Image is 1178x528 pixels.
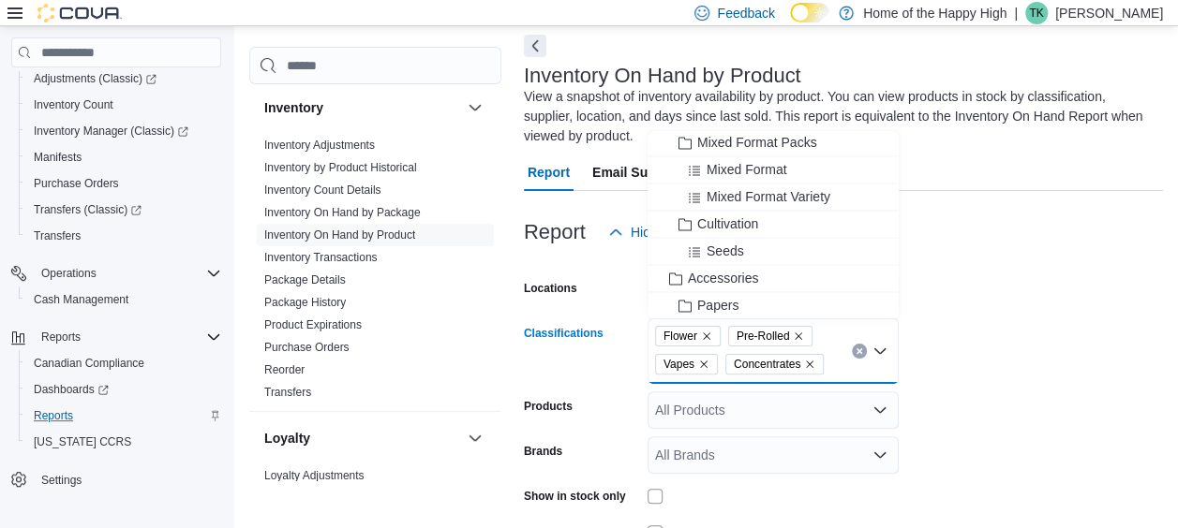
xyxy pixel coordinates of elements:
[26,288,221,311] span: Cash Management
[34,150,82,165] span: Manifests
[264,138,375,153] span: Inventory Adjustments
[648,156,899,183] button: Mixed Format
[697,133,817,152] span: Mixed Format Packs
[728,326,813,346] span: Pre-Rolled
[264,296,346,309] a: Package History
[804,359,815,370] button: Remove Concentrates from selection in this group
[19,197,229,223] a: Transfers (Classic)
[524,65,801,87] h3: Inventory On Hand by Product
[264,273,346,286] a: Package Details
[41,473,82,488] span: Settings
[707,187,830,206] span: Mixed Format Variety
[26,198,221,221] span: Transfers (Classic)
[264,251,378,264] a: Inventory Transactions
[264,295,346,310] span: Package History
[264,161,417,174] a: Inventory by Product Historical
[34,469,89,491] a: Settings
[34,326,88,348] button: Reports
[793,330,804,342] button: Remove Pre-Rolled from selection in this group
[648,129,899,156] button: Mixed Format Packs
[34,176,119,191] span: Purchase Orders
[688,269,758,287] span: Accessories
[264,341,350,354] a: Purchase Orders
[19,376,229,403] a: Dashboards
[264,429,460,447] button: Loyalty
[524,399,573,414] label: Products
[34,124,188,139] span: Inventory Manager (Classic)
[26,431,221,453] span: Washington CCRS
[264,317,362,332] span: Product Expirations
[648,211,899,238] button: Cultivation
[26,94,221,116] span: Inventory Count
[34,468,221,491] span: Settings
[4,466,229,493] button: Settings
[19,403,229,429] button: Reports
[264,272,346,287] span: Package Details
[26,67,221,90] span: Adjustments (Classic)
[697,214,758,233] span: Cultivation
[1014,2,1018,24] p: |
[19,92,229,118] button: Inventory Count
[34,202,142,217] span: Transfers (Classic)
[264,362,305,377] span: Reorder
[707,160,787,179] span: Mixed Format
[34,408,73,423] span: Reports
[26,378,116,401] a: Dashboards
[664,327,697,345] span: Flower
[872,447,887,462] button: Open list of options
[264,228,415,242] a: Inventory On Hand by Product
[524,281,577,296] label: Locations
[19,170,229,197] button: Purchase Orders
[26,146,221,169] span: Manifests
[26,225,221,247] span: Transfers
[26,67,164,90] a: Adjustments (Classic)
[264,206,421,219] a: Inventory On Hand by Package
[249,134,501,411] div: Inventory
[264,363,305,376] a: Reorder
[34,434,131,449] span: [US_STATE] CCRS
[264,183,381,197] a: Inventory Count Details
[26,352,221,374] span: Canadian Compliance
[264,468,365,483] span: Loyalty Adjustments
[852,344,867,359] button: Clear input
[528,154,570,191] span: Report
[264,98,323,117] h3: Inventory
[664,355,694,374] span: Vapes
[264,139,375,152] a: Inventory Adjustments
[264,469,365,482] a: Loyalty Adjustments
[790,22,791,23] span: Dark Mode
[698,359,709,370] button: Remove Vapes from selection in this group
[264,205,421,220] span: Inventory On Hand by Package
[648,292,899,319] button: Papers
[34,71,157,86] span: Adjustments (Classic)
[648,183,899,211] button: Mixed Format Variety
[631,223,729,242] span: Hide Parameters
[524,35,546,57] button: Next
[26,120,196,142] a: Inventory Manager (Classic)
[725,354,824,374] span: Concentrates
[264,160,417,175] span: Inventory by Product Historical
[26,288,136,311] a: Cash Management
[524,489,626,504] label: Show in stock only
[19,350,229,376] button: Canadian Compliance
[264,227,415,242] span: Inventory On Hand by Product
[41,330,81,345] span: Reports
[524,326,604,341] label: Classifications
[1029,2,1043,24] span: TK
[19,223,229,249] button: Transfers
[464,427,486,449] button: Loyalty
[264,98,460,117] button: Inventory
[249,464,501,517] div: Loyalty
[734,355,800,374] span: Concentrates
[872,344,887,359] button: Close list of options
[872,403,887,418] button: Open list of options
[655,326,721,346] span: Flower
[26,94,121,116] a: Inventory Count
[648,265,899,292] button: Accessories
[26,378,221,401] span: Dashboards
[26,352,152,374] a: Canadian Compliance
[264,250,378,265] span: Inventory Transactions
[34,326,221,348] span: Reports
[701,330,712,342] button: Remove Flower from selection in this group
[863,2,1007,24] p: Home of the Happy High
